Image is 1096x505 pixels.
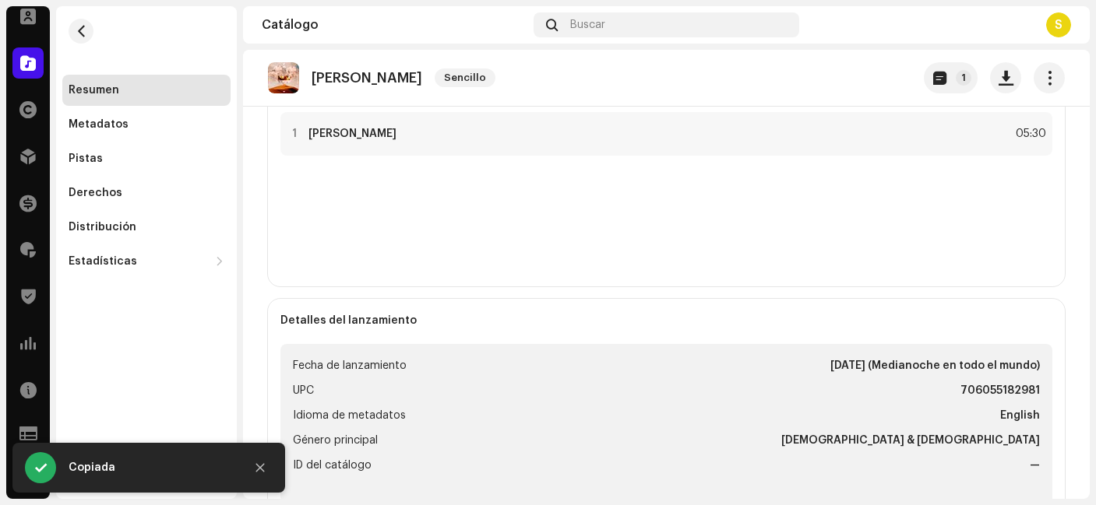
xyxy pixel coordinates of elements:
div: Catálogo [262,19,527,31]
button: Close [245,452,276,483]
re-m-nav-item: Resumen [62,75,231,106]
strong: Detalles del lanzamiento [280,314,417,327]
re-m-nav-item: Distribución [62,212,231,243]
div: Pistas [69,153,103,165]
re-m-nav-item: Derechos [62,177,231,209]
div: S [1046,12,1071,37]
span: Sencillo [435,68,495,87]
div: Resumen [69,84,119,96]
div: Derechos [69,187,122,199]
strong: [DATE] (Medianoche en todo el mundo) [830,356,1040,375]
strong: [DEMOGRAPHIC_DATA] & [DEMOGRAPHIC_DATA] [781,431,1040,450]
span: Idioma de metadatos [293,406,406,425]
span: ID del catálogo [293,456,372,475]
button: 1 [924,62,978,93]
p-badge: 1 [956,70,971,86]
re-m-nav-item: Metadatos [62,109,231,140]
strong: English [1000,406,1040,425]
re-m-nav-dropdown: Estadísticas [62,246,231,277]
span: Buscar [570,19,605,31]
strong: — [1030,456,1040,475]
p: [PERSON_NAME] [312,70,422,86]
img: f298ad3f-8de6-4edc-b739-d63ac379721a [268,62,299,93]
span: Género principal [293,431,378,450]
div: Metadatos [69,118,129,131]
re-m-nav-item: Pistas [62,143,231,174]
div: Copiada [69,458,232,477]
strong: 706055182981 [960,381,1040,400]
span: Fecha de lanzamiento [293,356,407,375]
div: Distribución [69,221,136,233]
div: Estadísticas [69,255,137,268]
span: UPC [293,381,314,400]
